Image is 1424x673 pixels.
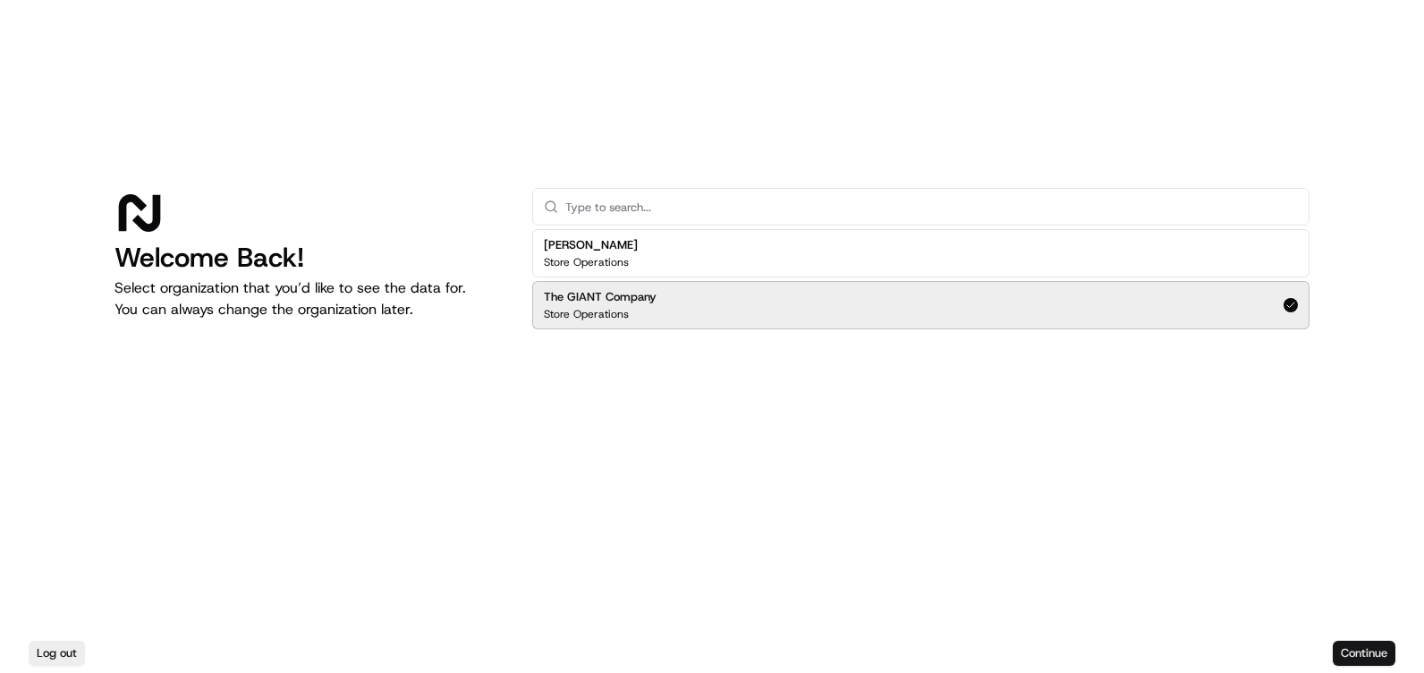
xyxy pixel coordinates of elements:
h2: The GIANT Company [544,289,657,305]
button: Continue [1333,641,1395,666]
input: Type to search... [565,189,1298,225]
p: Select organization that you’d like to see the data for. You can always change the organization l... [114,277,504,320]
p: Store Operations [544,307,629,321]
p: Store Operations [544,255,629,269]
div: Suggestions [532,226,1310,333]
h2: [PERSON_NAME] [544,237,638,253]
h1: Welcome Back! [114,242,504,274]
button: Log out [29,641,85,666]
